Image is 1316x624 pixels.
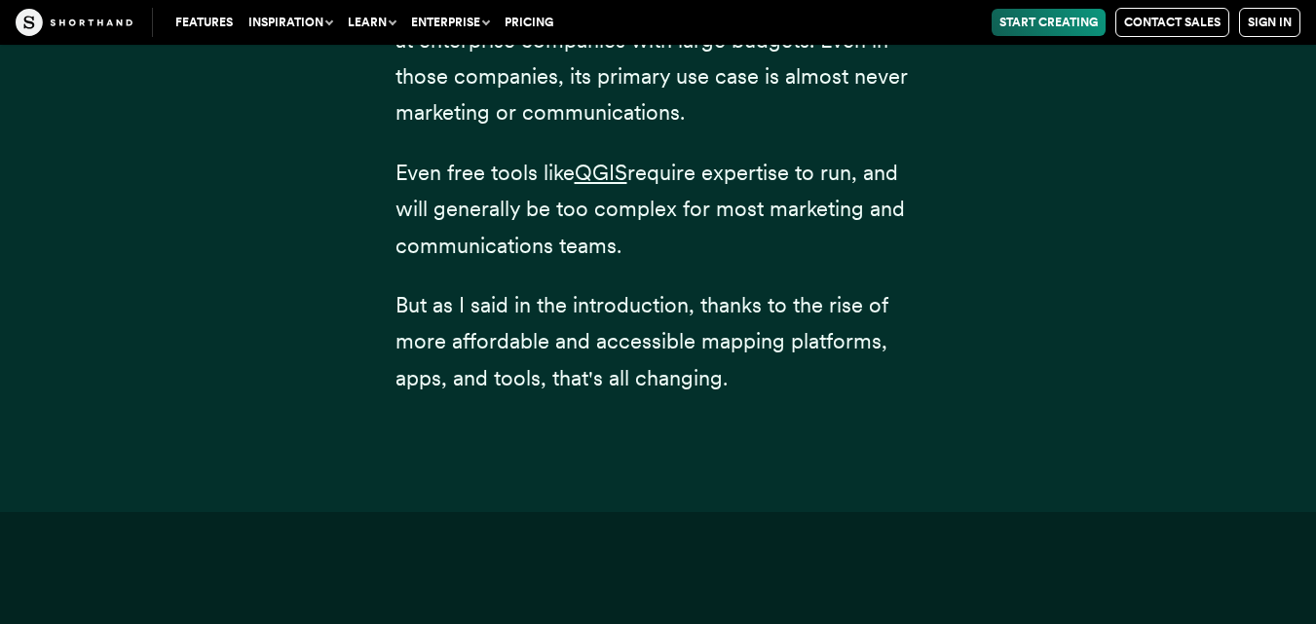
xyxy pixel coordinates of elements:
[1239,8,1300,37] a: Sign in
[992,9,1106,36] a: Start Creating
[168,9,241,36] a: Features
[340,9,403,36] button: Learn
[395,292,887,390] span: But as I said in the introduction, thanks to the rise of more affordable and accessible mapping p...
[395,160,575,185] span: Even free tools like
[497,9,561,36] a: Pricing
[241,9,340,36] button: Inspiration
[16,9,132,36] img: The Craft
[1115,8,1229,37] a: Contact Sales
[395,160,905,258] span: require expertise to run, and will generally be too complex for most marketing and communications...
[403,9,497,36] button: Enterprise
[575,160,627,185] a: QGIS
